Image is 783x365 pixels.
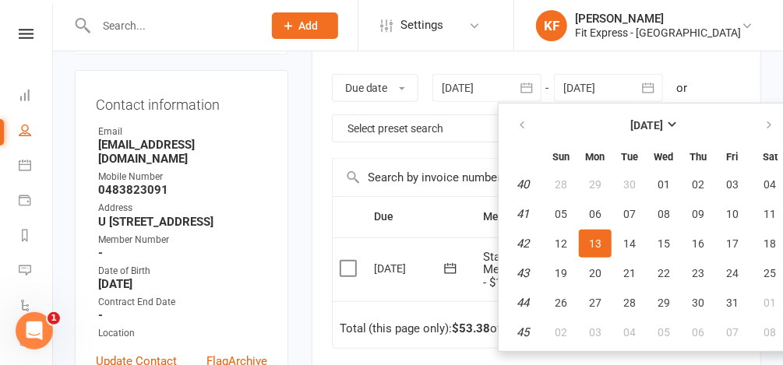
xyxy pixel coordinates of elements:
[368,197,477,237] th: Due
[613,230,646,258] button: 14
[613,289,646,317] button: 28
[613,170,646,198] button: 30
[726,208,739,220] span: 10
[726,267,739,279] span: 24
[716,259,749,287] button: 24
[630,119,663,132] strong: [DATE]
[98,326,267,341] div: Location
[589,178,601,191] span: 29
[586,151,605,163] small: Monday
[98,183,267,197] strong: 0483823091
[692,297,704,309] span: 30
[545,259,577,287] button: 19
[555,237,567,250] span: 12
[375,256,446,280] div: [DATE]
[545,200,577,228] button: 05
[579,230,612,258] button: 13
[623,297,636,309] span: 28
[48,312,60,325] span: 1
[579,289,612,317] button: 27
[692,237,704,250] span: 16
[517,177,530,191] em: 40
[682,200,714,228] button: 09
[98,125,267,139] div: Email
[727,151,739,163] small: Friday
[19,149,54,184] a: Calendar
[96,91,267,113] h3: Contact information
[484,250,548,290] span: Standard Membership - $11.95 p/w
[453,321,491,335] strong: $53.38
[764,267,777,279] span: 25
[545,170,577,198] button: 28
[613,259,646,287] button: 21
[623,326,636,339] span: 04
[555,297,567,309] span: 26
[677,79,688,97] div: or
[716,170,749,198] button: 03
[764,326,777,339] span: 08
[716,230,749,258] button: 17
[658,326,670,339] span: 05
[764,208,777,220] span: 11
[613,318,646,346] button: 04
[658,208,670,220] span: 08
[545,289,577,317] button: 26
[517,325,530,339] em: 45
[98,201,267,216] div: Address
[682,259,714,287] button: 23
[623,237,636,250] span: 14
[517,266,530,280] em: 43
[299,19,319,32] span: Add
[658,178,670,191] span: 01
[647,318,680,346] button: 05
[517,296,530,310] em: 44
[726,178,739,191] span: 03
[98,215,267,229] strong: U [STREET_ADDRESS]
[98,295,267,310] div: Contract End Date
[555,267,567,279] span: 19
[536,10,567,41] div: KF
[623,267,636,279] span: 21
[763,151,778,163] small: Saturday
[589,267,601,279] span: 20
[19,114,54,149] a: People
[579,200,612,228] button: 06
[98,170,267,184] div: Mobile Number
[19,219,54,254] a: Reports
[623,178,636,191] span: 30
[579,259,612,287] button: 20
[98,138,267,166] strong: [EMAIL_ADDRESS][DOMAIN_NAME]
[98,264,267,279] div: Date of Birth
[647,170,680,198] button: 01
[575,26,741,40] div: Fit Express - [GEOGRAPHIC_DATA]
[272,12,338,39] button: Add
[682,318,714,346] button: 06
[692,267,704,279] span: 23
[555,208,567,220] span: 05
[682,289,714,317] button: 30
[589,237,601,250] span: 13
[764,297,777,309] span: 01
[19,184,54,219] a: Payments
[98,233,267,247] div: Member Number
[589,326,601,339] span: 03
[555,178,567,191] span: 28
[552,151,570,163] small: Sunday
[647,200,680,228] button: 08
[579,170,612,198] button: 29
[589,208,601,220] span: 06
[579,318,612,346] button: 03
[682,170,714,198] button: 02
[98,246,267,260] strong: -
[400,8,443,43] span: Settings
[690,151,707,163] small: Thursday
[91,15,252,37] input: Search...
[623,208,636,220] span: 07
[764,237,777,250] span: 18
[726,237,739,250] span: 17
[545,230,577,258] button: 12
[333,159,626,196] input: Search by invoice number
[98,277,267,291] strong: [DATE]
[340,322,540,335] div: Total (this page only): of
[647,230,680,258] button: 15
